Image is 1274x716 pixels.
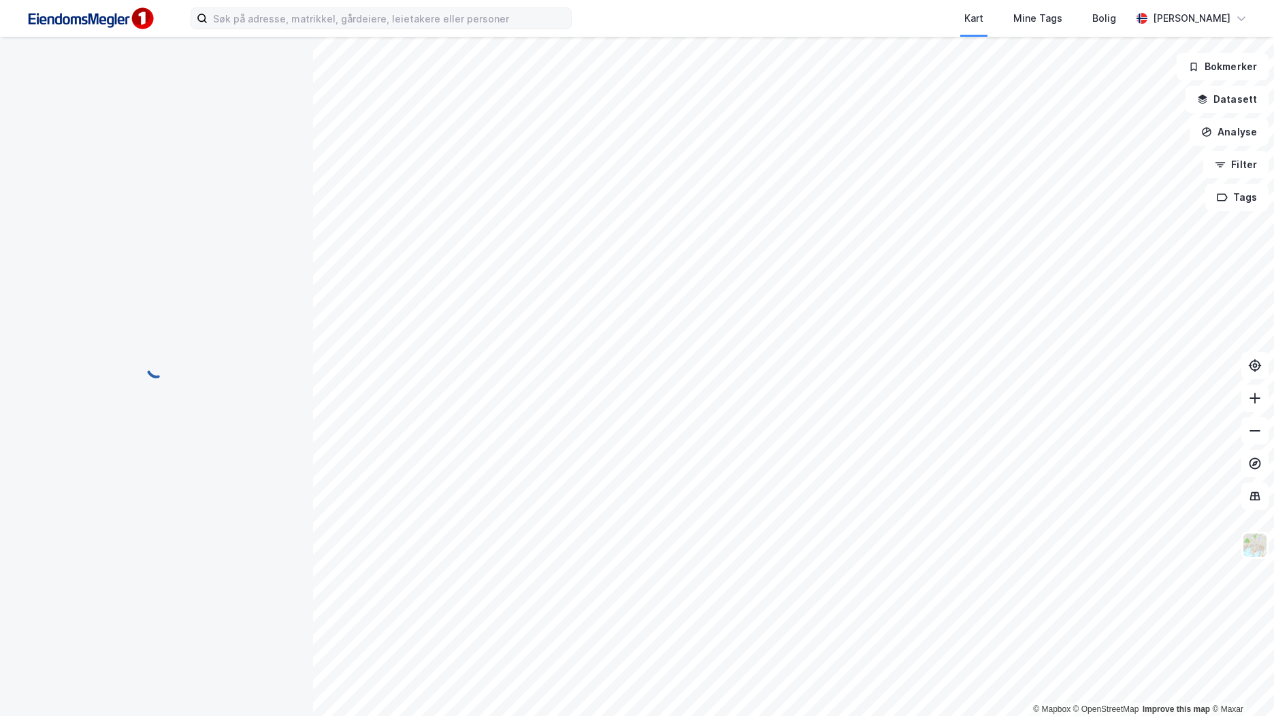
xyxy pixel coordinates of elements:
img: spinner.a6d8c91a73a9ac5275cf975e30b51cfb.svg [146,357,167,379]
button: Analyse [1190,118,1269,146]
button: Filter [1203,151,1269,178]
a: OpenStreetMap [1073,704,1139,714]
a: Improve this map [1143,704,1210,714]
a: Mapbox [1033,704,1071,714]
input: Søk på adresse, matrikkel, gårdeiere, leietakere eller personer [208,8,571,29]
div: Kontrollprogram for chat [1206,651,1274,716]
div: Bolig [1092,10,1116,27]
button: Tags [1205,184,1269,211]
div: [PERSON_NAME] [1153,10,1230,27]
div: Kart [964,10,983,27]
button: Datasett [1186,86,1269,113]
iframe: Chat Widget [1206,651,1274,716]
div: Mine Tags [1013,10,1062,27]
img: Z [1242,532,1268,558]
img: F4PB6Px+NJ5v8B7XTbfpPpyloAAAAASUVORK5CYII= [22,3,158,34]
button: Bokmerker [1177,53,1269,80]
